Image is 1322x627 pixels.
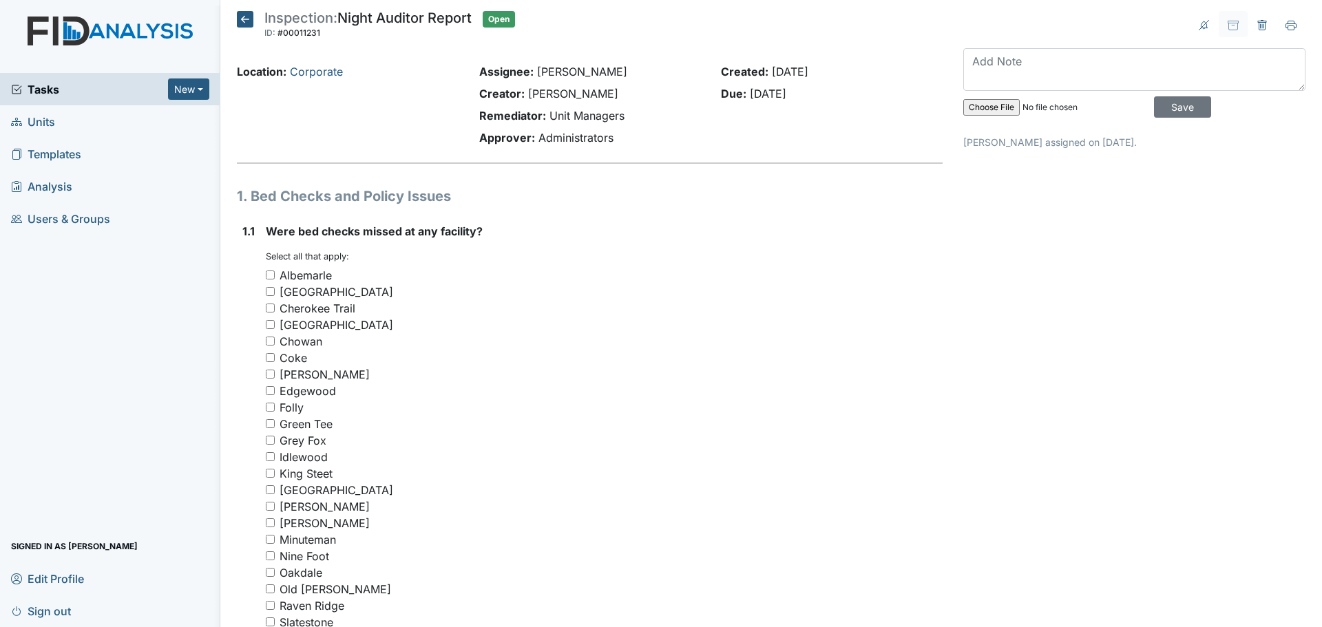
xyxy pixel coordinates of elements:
span: Signed in as [PERSON_NAME] [11,535,138,557]
span: [DATE] [750,87,786,100]
input: [PERSON_NAME] [266,518,275,527]
div: Old [PERSON_NAME] [280,581,391,597]
div: Grey Fox [280,432,326,449]
strong: Approver: [479,131,535,145]
input: Chowan [266,337,275,346]
div: Green Tee [280,416,333,432]
div: [PERSON_NAME] [280,515,370,531]
div: King Steet [280,465,333,482]
div: Albemarle [280,267,332,284]
a: Corporate [290,65,343,78]
span: Users & Groups [11,208,110,229]
strong: Created: [721,65,768,78]
input: Idlewood [266,452,275,461]
span: Were bed checks missed at any facility? [266,224,483,238]
div: Oakdale [280,564,322,581]
input: [PERSON_NAME] [266,502,275,511]
span: [PERSON_NAME] [528,87,618,100]
input: Cherokee Trail [266,304,275,312]
button: New [168,78,209,100]
div: [GEOGRAPHIC_DATA] [280,317,393,333]
div: Cherokee Trail [280,300,355,317]
input: [PERSON_NAME] [266,370,275,379]
input: King Steet [266,469,275,478]
span: Open [483,11,515,28]
strong: Location: [237,65,286,78]
input: Green Tee [266,419,275,428]
input: Folly [266,403,275,412]
div: Coke [280,350,307,366]
input: Save [1154,96,1211,118]
a: Tasks [11,81,168,98]
div: Nine Foot [280,548,329,564]
div: Chowan [280,333,322,350]
label: 1.1 [242,223,255,240]
input: Minuteman [266,535,275,544]
span: Templates [11,143,81,164]
div: Folly [280,399,304,416]
div: Idlewood [280,449,328,465]
span: Edit Profile [11,568,84,589]
p: [PERSON_NAME] assigned on [DATE]. [963,135,1305,149]
span: Inspection: [264,10,337,26]
div: Night Auditor Report [264,11,472,41]
div: [PERSON_NAME] [280,498,370,515]
h1: 1. Bed Checks and Policy Issues [237,186,943,206]
input: Old [PERSON_NAME] [266,584,275,593]
input: Grey Fox [266,436,275,445]
strong: Remediator: [479,109,546,123]
strong: Due: [721,87,746,100]
input: Edgewood [266,386,275,395]
div: [PERSON_NAME] [280,366,370,383]
input: Coke [266,353,275,362]
input: Nine Foot [266,551,275,560]
input: [GEOGRAPHIC_DATA] [266,287,275,296]
input: Albemarle [266,270,275,279]
span: Units [11,111,55,132]
input: [GEOGRAPHIC_DATA] [266,485,275,494]
strong: Creator: [479,87,525,100]
div: Edgewood [280,383,336,399]
span: #00011231 [277,28,320,38]
span: Sign out [11,600,71,621]
span: [DATE] [772,65,808,78]
small: Select all that apply: [266,251,349,262]
span: Analysis [11,176,72,197]
input: [GEOGRAPHIC_DATA] [266,320,275,329]
div: [GEOGRAPHIC_DATA] [280,482,393,498]
div: [GEOGRAPHIC_DATA] [280,284,393,300]
input: Slatestone [266,617,275,626]
div: Raven Ridge [280,597,344,614]
div: Minuteman [280,531,336,548]
input: Oakdale [266,568,275,577]
span: Unit Managers [549,109,625,123]
span: [PERSON_NAME] [537,65,627,78]
span: ID: [264,28,275,38]
strong: Assignee: [479,65,534,78]
input: Raven Ridge [266,601,275,610]
span: Administrators [538,131,613,145]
